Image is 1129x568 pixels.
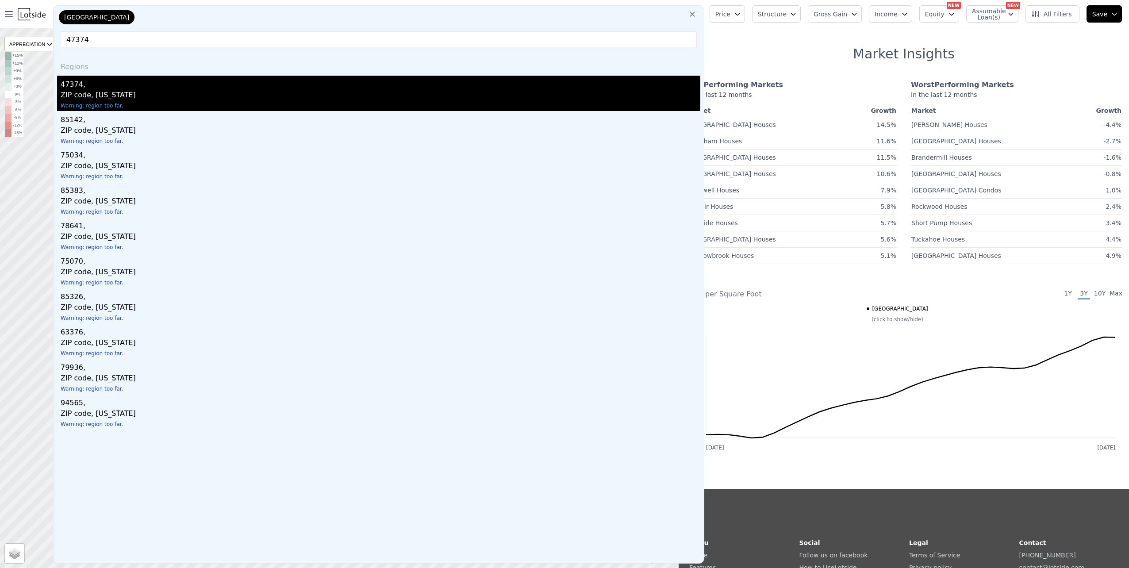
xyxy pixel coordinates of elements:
div: Warning: region too far. [61,279,700,288]
h1: Market Insights [853,46,955,62]
strong: Social [799,539,820,546]
span: 3.4% [1106,219,1121,226]
div: NEW [1006,2,1020,9]
button: Save [1087,5,1122,23]
text: [DATE] [706,445,724,451]
input: Enter another location [61,31,697,47]
th: Growth [849,104,897,117]
span: 5.7% [880,219,896,226]
span: 5.1% [880,252,896,259]
div: Warning: region too far. [61,244,700,253]
span: 2.4% [1106,203,1121,210]
a: [GEOGRAPHIC_DATA] Houses [911,167,1001,178]
div: Warning: region too far. [61,208,700,217]
a: [PERSON_NAME] Houses [911,118,987,129]
span: -0.8% [1103,170,1121,177]
a: [PHONE_NUMBER] [1019,552,1076,559]
span: -4.4% [1103,121,1121,128]
span: 4.9% [1106,252,1121,259]
th: Growth [1075,104,1122,117]
div: NEW [947,2,961,9]
div: Warning: region too far. [61,173,700,182]
a: Layers [5,544,24,563]
td: +12% [12,60,23,68]
a: Follow us on facebook [799,552,868,559]
span: 5.8% [880,203,896,210]
div: 78641, [61,217,700,231]
span: 7.9% [880,187,896,194]
span: 11.5% [877,154,896,161]
div: ZIP code, [US_STATE] [61,196,700,208]
span: Price [715,10,730,19]
div: In the last 12 months [911,90,1122,104]
div: ZIP code, [US_STATE] [61,302,700,315]
div: Price per Square Foot [686,289,904,299]
td: +6% [12,75,23,83]
div: In the last 12 months [686,90,897,104]
span: 14.5% [877,121,896,128]
a: Brandermill Houses [911,150,972,162]
span: 5.6% [880,236,896,243]
span: Gross Gain [814,10,847,19]
span: Save [1092,10,1107,19]
span: Equity [925,10,945,19]
td: -15% [12,129,23,137]
span: 4.4% [1106,236,1121,243]
div: 85142, [61,111,700,125]
td: -3% [12,98,23,106]
span: -2.7% [1103,138,1121,145]
div: 94565, [61,394,700,408]
span: 11.6% [877,138,896,145]
span: -1.6% [1103,154,1121,161]
button: Assumable Loan(s) [966,5,1018,23]
a: Short Pump Houses [911,216,972,227]
a: Tuckahoe Houses [911,232,965,244]
div: Warning: region too far. [61,385,700,394]
td: -9% [12,114,23,122]
span: [GEOGRAPHIC_DATA] [64,13,129,22]
button: All Filters [1025,5,1079,23]
button: Price [710,5,745,23]
div: ZIP code, [US_STATE] [61,373,700,385]
div: ZIP code, [US_STATE] [61,338,700,350]
div: 75034, [61,146,700,161]
th: Market [686,104,849,117]
td: +3% [12,83,23,91]
span: Income [875,10,898,19]
div: ZIP code, [US_STATE] [61,90,700,102]
div: ZIP code, [US_STATE] [61,267,700,279]
div: Warning: region too far. [61,102,700,111]
td: +9% [12,67,23,75]
div: ZIP code, [US_STATE] [61,125,700,138]
div: 75070, [61,253,700,267]
div: Warning: region too far. [61,315,700,323]
a: [GEOGRAPHIC_DATA] Houses [686,150,776,162]
span: All Filters [1031,10,1072,19]
div: 79936, [61,359,700,373]
a: Wyndham Houses [686,134,742,146]
div: Warning: region too far. [61,421,700,430]
span: 10.6% [877,170,896,177]
a: Meadowbrook Houses [686,249,754,260]
div: Regions [57,54,700,76]
span: Assumable Loan(s) [972,8,1000,20]
a: Terms of Service [909,552,960,559]
td: -6% [12,106,23,114]
td: 0% [12,91,23,99]
div: Warning: region too far. [61,138,700,146]
span: 3Y [1078,289,1090,299]
a: [GEOGRAPHIC_DATA] Houses [686,167,776,178]
span: Structure [758,10,786,19]
td: -12% [12,122,23,130]
a: [GEOGRAPHIC_DATA] Houses [911,249,1001,260]
div: Warning: region too far. [61,350,700,359]
div: APPRECIATION [4,37,56,51]
strong: Legal [909,539,928,546]
button: Gross Gain [808,5,862,23]
div: Best Performing Markets [686,80,897,90]
span: 1Y [1062,289,1074,299]
div: Worst Performing Markets [911,80,1122,90]
div: ZIP code, [US_STATE] [61,231,700,244]
a: [GEOGRAPHIC_DATA] Condos [911,183,1002,195]
div: 47374, [61,76,700,90]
